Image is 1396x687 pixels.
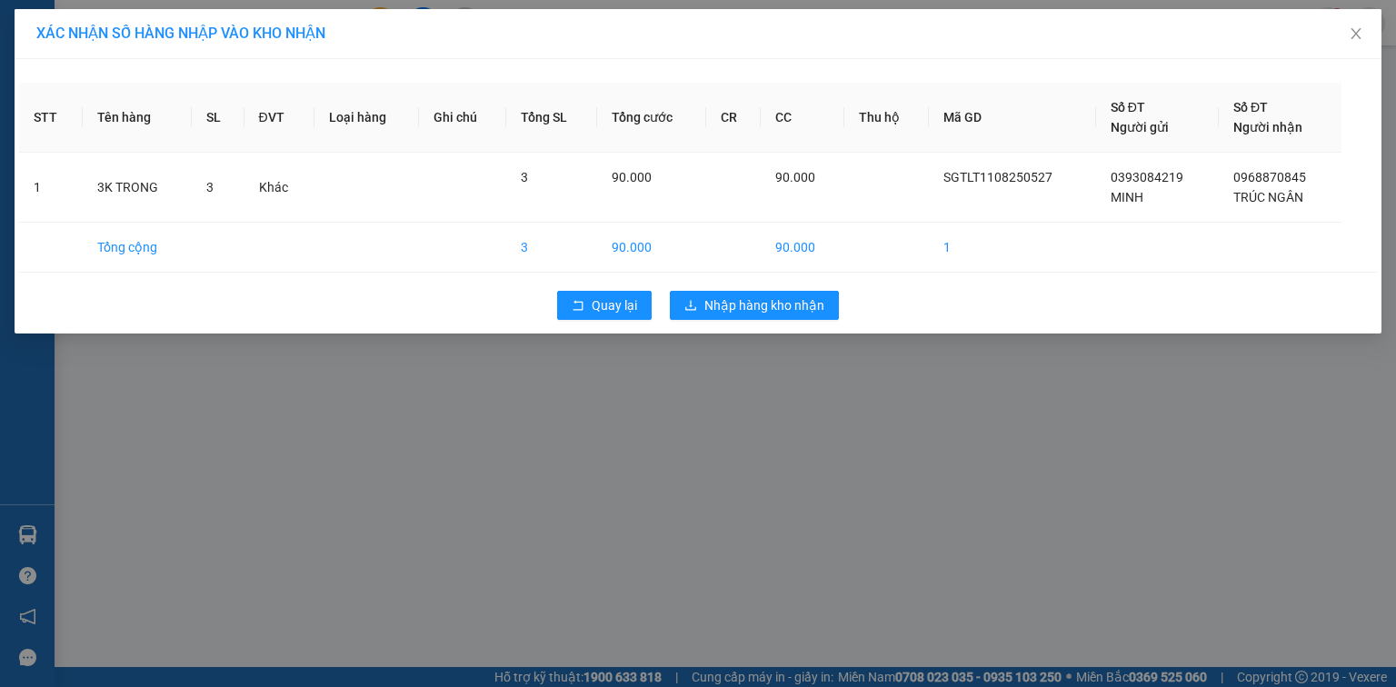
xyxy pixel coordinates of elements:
span: rollback [572,299,584,314]
span: Người gửi [1111,120,1169,134]
th: STT [19,83,83,153]
span: 3 [521,170,528,184]
th: Mã GD [929,83,1096,153]
td: 90.000 [761,223,844,273]
span: Nhập hàng kho nhận [704,295,824,315]
span: download [684,299,697,314]
td: 1 [19,153,83,223]
th: Loại hàng [314,83,419,153]
button: rollbackQuay lại [557,291,652,320]
span: MINH [1111,190,1143,204]
span: XÁC NHẬN SỐ HÀNG NHẬP VÀO KHO NHẬN [36,25,325,42]
td: Khác [244,153,314,223]
span: 90.000 [612,170,652,184]
th: ĐVT [244,83,314,153]
span: 90.000 [775,170,815,184]
span: Số ĐT [1233,100,1268,114]
th: Tổng SL [506,83,597,153]
button: Close [1331,9,1381,60]
span: Số ĐT [1111,100,1145,114]
th: SL [192,83,244,153]
th: CR [706,83,761,153]
span: 0968870845 [1233,170,1306,184]
td: 3K TRONG [83,153,192,223]
span: close [1349,26,1363,41]
th: Tên hàng [83,83,192,153]
th: CC [761,83,844,153]
th: Ghi chú [419,83,507,153]
td: 90.000 [597,223,706,273]
td: 1 [929,223,1096,273]
td: 3 [506,223,597,273]
span: TRÚC NGÂN [1233,190,1303,204]
span: 3 [206,180,214,194]
th: Thu hộ [844,83,929,153]
span: 0393084219 [1111,170,1183,184]
span: Người nhận [1233,120,1302,134]
th: Tổng cước [597,83,706,153]
span: SGTLT1108250527 [943,170,1052,184]
span: Quay lại [592,295,637,315]
td: Tổng cộng [83,223,192,273]
button: downloadNhập hàng kho nhận [670,291,839,320]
